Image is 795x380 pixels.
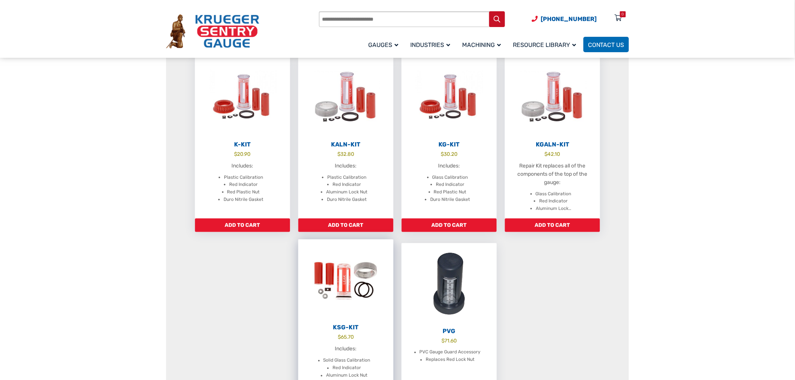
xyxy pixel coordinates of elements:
[234,151,251,157] bdi: 20.90
[402,243,497,326] img: PVG
[406,36,458,53] a: Industries
[508,36,583,53] a: Resource Library
[436,181,464,188] li: Red Indicator
[368,41,398,48] span: Gauges
[410,41,450,48] span: Industries
[333,365,361,372] li: Red Indicator
[306,162,386,170] p: Includes:
[327,174,366,181] li: Plastic Calibration
[224,174,263,181] li: Plastic Calibration
[420,349,481,356] li: PVC Gauge Guard Accessory
[441,151,444,157] span: $
[298,56,393,139] img: KALN-Kit
[512,162,592,187] p: Repair Kit replaces all of the components of the top of the gauge:
[298,324,393,332] h2: KSG-Kit
[402,219,497,232] a: Add to cart: “KG-Kit”
[402,328,497,335] h2: PVG
[229,181,258,188] li: Red Indicator
[224,196,263,204] li: Duro Nitrile Gasket
[298,219,393,232] a: Add to cart: “KALN-Kit”
[337,151,340,157] span: $
[364,36,406,53] a: Gauges
[327,196,367,204] li: Duro Nitrile Gasket
[234,151,237,157] span: $
[323,357,370,365] li: Solid Glass Calibration
[441,338,457,344] bdi: 71.60
[195,56,290,219] a: K-Kit $20.90 Includes: Plastic Calibration Red Indicator Red Plastic Nut Duro Nitrile Gasket
[298,141,393,148] h2: KALN-Kit
[166,14,259,49] img: Krueger Sentry Gauge
[227,188,260,196] li: Red Plastic Nut
[326,372,367,380] li: Aluminum Lock Nut
[402,141,497,148] h2: KG-Kit
[430,196,470,204] li: Duro Nitrile Gasket
[434,188,467,196] li: Red Plastic Nut
[298,240,393,322] img: KSG-Kit
[583,37,629,52] a: Contact Us
[505,56,600,139] img: KGALN-Kit
[513,41,576,48] span: Resource Library
[622,11,624,17] div: 0
[505,141,600,148] h2: KGALN-Kit
[306,345,386,353] p: Includes:
[195,56,290,139] img: K-Kit
[432,174,468,181] li: Glass Calibration
[545,151,561,157] bdi: 42.10
[402,56,497,139] img: KG-Kit
[545,151,548,157] span: $
[588,41,624,48] span: Contact Us
[326,188,367,196] li: Aluminum Lock Nut
[203,162,283,170] p: Includes:
[532,14,597,24] a: Phone Number (920) 434-8860
[536,190,571,198] li: Glass Calibration
[441,151,458,157] bdi: 30.20
[458,36,508,53] a: Machining
[462,41,501,48] span: Machining
[441,338,444,344] span: $
[505,56,600,219] a: KGALN-Kit $42.10 Repair Kit replaces all of the components of the top of the gauge: Glass Calibra...
[409,162,489,170] p: Includes:
[505,219,600,232] a: Add to cart: “KGALN-Kit”
[337,151,354,157] bdi: 32.80
[536,205,571,213] li: Aluminum Lock…
[338,334,341,340] span: $
[333,181,361,188] li: Red Indicator
[426,356,475,364] li: Replaces Red Lock Nut
[541,15,597,23] span: [PHONE_NUMBER]
[195,141,290,148] h2: K-Kit
[539,198,568,205] li: Red Indicator
[195,219,290,232] a: Add to cart: “K-Kit”
[298,56,393,219] a: KALN-Kit $32.80 Includes: Plastic Calibration Red Indicator Aluminum Lock Nut Duro Nitrile Gasket
[338,334,354,340] bdi: 65.70
[402,56,497,219] a: KG-Kit $30.20 Includes: Glass Calibration Red Indicator Red Plastic Nut Duro Nitrile Gasket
